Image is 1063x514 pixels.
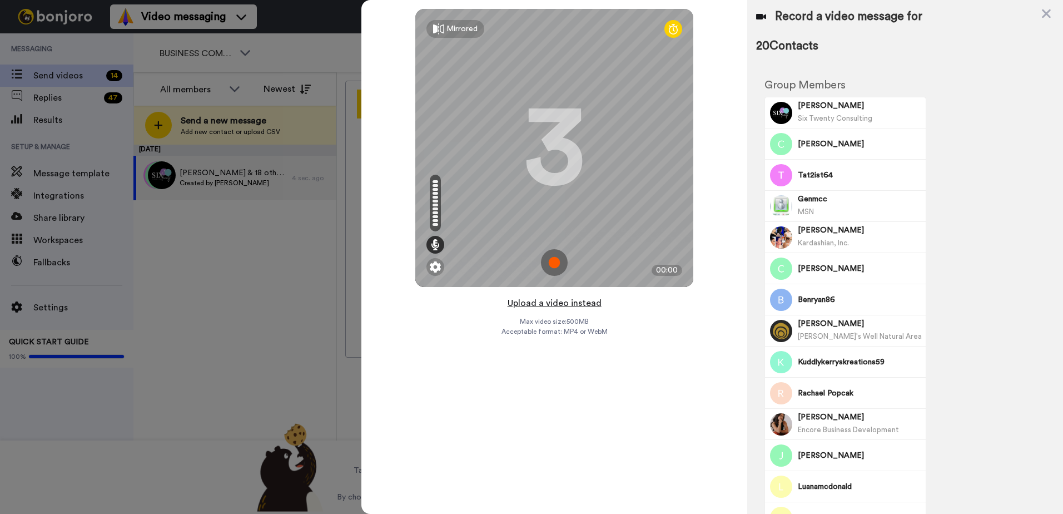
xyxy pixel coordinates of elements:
span: Acceptable format: MP4 or WebM [501,327,608,336]
h2: Group Members [764,79,926,91]
span: Tat2ist64 [798,170,922,181]
div: 3 [524,106,585,190]
span: [PERSON_NAME] [798,139,922,150]
img: Image of Erica [770,413,792,436]
span: [PERSON_NAME] [798,225,922,236]
span: Rachael Popcak [798,388,922,399]
img: Profile Image [770,102,792,124]
button: Upload a video instead [504,296,605,310]
img: Profile Image [770,164,792,186]
div: 00:00 [652,265,682,276]
span: MSN [798,208,814,215]
span: [PERSON_NAME] [798,263,922,274]
img: ic_record_start.svg [541,249,568,276]
img: Image of Michelle [770,258,792,280]
span: [PERSON_NAME]'s Well Natural Area [798,333,922,340]
span: Six Twenty Consulting [798,115,872,122]
span: Encore Business Development [798,426,899,433]
img: Profile Image [770,320,792,342]
img: Profile Image [770,289,792,311]
img: Profile Image [770,382,792,404]
span: [PERSON_NAME] [798,318,922,329]
span: Benryan86 [798,294,922,305]
span: [PERSON_NAME] [798,450,922,461]
img: Profile Image [770,444,792,467]
img: Image of Cynthia [770,133,792,155]
img: Profile Image [770,351,792,373]
img: Profile Image [770,195,792,218]
img: Profile Image [770,476,792,498]
img: Image of Kim [770,226,792,249]
span: [PERSON_NAME] [798,100,922,111]
span: Luanamcdonald [798,481,922,492]
span: Kardashian, Inc. [798,239,849,246]
span: [PERSON_NAME] [798,412,922,423]
span: Genmcc [798,194,922,205]
span: Max video size: 500 MB [520,317,589,326]
img: ic_gear.svg [430,261,441,273]
span: Kuddlykerryskreations59 [798,357,922,368]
